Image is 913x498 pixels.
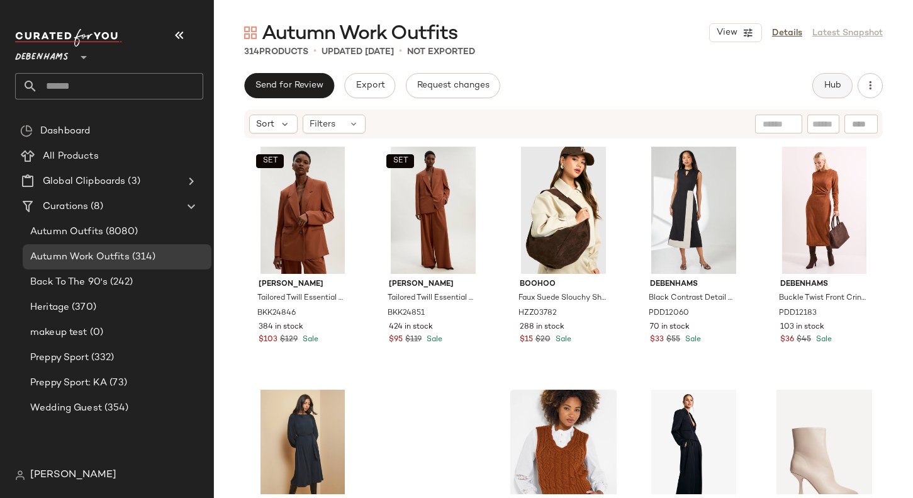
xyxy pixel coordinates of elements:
[388,293,476,304] span: Tailored Twill Essential Wide Leg Trouser
[87,325,103,340] span: (0)
[257,308,296,319] span: BKK24846
[779,308,817,319] span: PDD12183
[393,157,408,166] span: SET
[518,308,557,319] span: HZZ03782
[30,225,103,239] span: Autumn Outfits
[405,334,422,346] span: $119
[379,147,487,274] img: bkk24851_rust_xl
[388,308,425,319] span: BKK24851
[553,336,571,344] span: Sale
[814,336,832,344] span: Sale
[108,275,133,290] span: (242)
[43,200,88,214] span: Curations
[15,29,122,47] img: cfy_white_logo.C9jOOHJF.svg
[43,174,125,189] span: Global Clipboards
[262,21,457,47] span: Autumn Work Outfits
[30,351,89,365] span: Preppy Sport
[259,334,277,346] span: $103
[389,279,477,290] span: [PERSON_NAME]
[88,200,103,214] span: (8)
[772,26,802,40] a: Details
[709,23,762,42] button: View
[424,336,442,344] span: Sale
[386,154,414,168] button: SET
[683,336,701,344] span: Sale
[102,401,129,416] span: (354)
[520,322,564,333] span: 288 in stock
[780,334,794,346] span: $36
[797,334,811,346] span: $45
[650,334,664,346] span: $33
[649,293,737,304] span: Black Contrast Detail Crepe Column Dress
[89,351,115,365] span: (332)
[640,147,748,274] img: pdd12060_black_xl
[322,45,394,59] p: updated [DATE]
[256,118,274,131] span: Sort
[650,322,690,333] span: 70 in stock
[407,45,475,59] p: Not Exported
[20,125,33,137] img: svg%3e
[125,174,140,189] span: (3)
[30,376,107,390] span: Preppy Sport: KA
[520,279,608,290] span: boohoo
[417,81,490,91] span: Request changes
[30,275,108,290] span: Back To The 90's
[280,334,298,346] span: $129
[256,154,284,168] button: SET
[310,118,335,131] span: Filters
[520,334,533,346] span: $15
[650,279,738,290] span: Debenhams
[262,157,277,166] span: SET
[69,300,96,315] span: (370)
[780,322,824,333] span: 103 in stock
[824,81,841,91] span: Hub
[244,26,257,39] img: svg%3e
[30,468,116,483] span: [PERSON_NAME]
[510,147,618,274] img: hzz03782_chocolate_xl
[30,401,102,416] span: Wedding Guest
[300,336,318,344] span: Sale
[255,81,323,91] span: Send for Review
[30,325,87,340] span: makeup test
[259,279,347,290] span: [PERSON_NAME]
[130,250,156,264] span: (314)
[313,44,316,59] span: •
[30,300,69,315] span: Heritage
[389,334,403,346] span: $95
[15,470,25,480] img: svg%3e
[666,334,680,346] span: $55
[344,73,395,98] button: Export
[399,44,402,59] span: •
[812,73,853,98] button: Hub
[518,293,607,304] span: Faux Suede Slouchy Shoulder Bag
[389,322,433,333] span: 424 in stock
[249,147,357,274] img: bkk24846_rust_xl
[30,250,130,264] span: Autumn Work Outfits
[649,308,689,319] span: PDD12060
[780,279,868,290] span: Debenhams
[716,28,737,38] span: View
[107,376,127,390] span: (73)
[15,43,69,65] span: Debenhams
[103,225,138,239] span: (8080)
[43,149,99,164] span: All Products
[244,47,259,57] span: 314
[257,293,345,304] span: Tailored Twill Essential Single Breasted Oversized Blazer
[355,81,384,91] span: Export
[779,293,867,304] span: Buckle Twist Front Crinkle Jersey Midi Dress
[770,147,878,274] img: pdd12183_ginger_xl
[406,73,500,98] button: Request changes
[535,334,551,346] span: $20
[244,45,308,59] div: Products
[244,73,334,98] button: Send for Review
[40,124,90,139] span: Dashboard
[259,322,303,333] span: 384 in stock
